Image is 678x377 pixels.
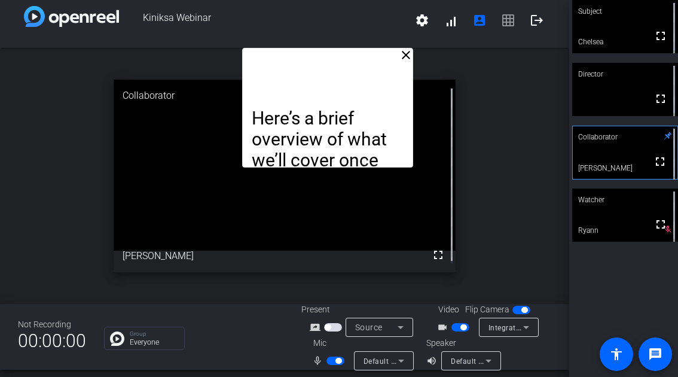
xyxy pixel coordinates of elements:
mat-icon: logout [530,13,544,28]
p: Everyone [130,339,178,346]
span: Kiniksa Webinar [119,6,408,35]
mat-icon: fullscreen [431,248,445,262]
span: Default - Microphone Array (2- Intel® Smart Sound Technology for Digital Microphones) [364,356,669,366]
mat-icon: screen_share_outline [310,320,324,335]
span: Source [355,323,383,332]
mat-icon: account_box [472,13,487,28]
span: Default - AirPods [451,356,511,366]
p: Group [130,331,178,337]
button: signal_cellular_alt [436,6,465,35]
span: Integrated Camera (04f2:b750) [488,323,598,332]
mat-icon: fullscreen [653,217,668,232]
div: Watcher [572,188,678,211]
img: white-gradient.svg [24,6,119,27]
mat-icon: accessibility [609,347,624,361]
mat-icon: close [399,48,413,62]
span: Video [438,303,459,316]
mat-icon: mic_none [312,354,326,368]
div: Not Recording [18,318,86,331]
mat-icon: fullscreen [653,29,668,43]
div: Speaker [426,337,498,349]
div: Collaborator [572,126,678,148]
mat-icon: fullscreen [653,154,667,169]
img: Chat Icon [110,332,124,346]
mat-icon: fullscreen [653,92,668,106]
mat-icon: volume_up [426,354,441,368]
div: Director [572,63,678,86]
span: Flip Camera [465,303,509,316]
mat-icon: settings [415,13,429,28]
div: Present [301,303,421,316]
mat-icon: videocam_outline [437,320,451,335]
div: Mic [301,337,421,349]
div: Collaborator [114,80,455,112]
p: Here’s a brief overview of what we’ll cover once introductions have been made: [252,108,404,212]
mat-icon: message [648,347,662,361]
span: 00:00:00 [18,326,86,355]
